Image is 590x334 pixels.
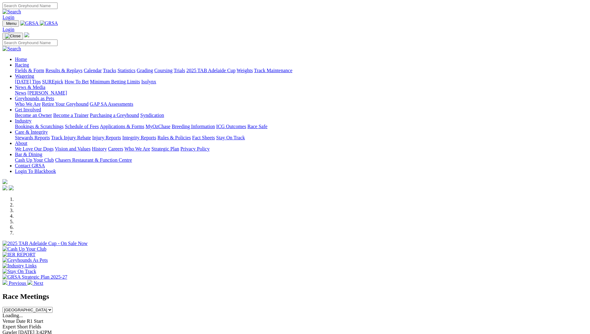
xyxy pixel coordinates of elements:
img: 2025 TAB Adelaide Cup - On Sale Now [2,241,88,246]
a: Statistics [118,68,136,73]
a: Who We Are [124,146,150,151]
span: Short [17,324,28,329]
a: Become a Trainer [53,113,89,118]
a: Care & Integrity [15,129,48,135]
a: About [15,141,27,146]
a: GAP SA Assessments [90,101,133,107]
img: GRSA [20,21,39,26]
img: GRSA [40,21,58,26]
a: Results & Replays [45,68,82,73]
a: Vision and Values [55,146,91,151]
img: logo-grsa-white.png [24,32,29,37]
a: Contact GRSA [15,163,45,168]
span: Venue [2,318,15,324]
img: Stay On Track [2,269,36,274]
span: Fields [29,324,41,329]
div: Get Involved [15,113,588,118]
div: About [15,146,588,152]
a: Track Injury Rebate [51,135,91,140]
span: Date [16,318,26,324]
img: Search [2,9,21,15]
a: Cash Up Your Club [15,157,54,163]
div: Greyhounds as Pets [15,101,588,107]
img: facebook.svg [2,185,7,190]
span: Next [34,281,43,286]
a: [PERSON_NAME] [27,90,67,95]
a: Greyhounds as Pets [15,96,54,101]
a: Syndication [140,113,164,118]
img: twitter.svg [9,185,14,190]
a: Injury Reports [92,135,121,140]
a: Purchasing a Greyhound [90,113,139,118]
a: Previous [2,281,27,286]
img: Cash Up Your Club [2,246,46,252]
img: Close [5,34,21,39]
a: Retire Your Greyhound [42,101,89,107]
a: Schedule of Fees [65,124,99,129]
a: Next [27,281,43,286]
a: Rules & Policies [157,135,191,140]
span: Menu [6,21,16,26]
input: Search [2,2,58,9]
a: Breeding Information [172,124,215,129]
h2: Race Meetings [2,292,588,301]
div: Wagering [15,79,588,85]
a: Coursing [154,68,173,73]
a: Careers [108,146,123,151]
a: SUREpick [42,79,63,84]
a: Isolynx [141,79,156,84]
a: Wagering [15,73,34,79]
a: ICG Outcomes [216,124,246,129]
a: History [92,146,107,151]
a: Calendar [84,68,102,73]
a: Home [15,57,27,62]
a: Privacy Policy [180,146,210,151]
input: Search [2,39,58,46]
a: Fields & Form [15,68,44,73]
a: Track Maintenance [254,68,292,73]
a: Who We Are [15,101,41,107]
a: Applications & Forms [100,124,144,129]
a: Chasers Restaurant & Function Centre [55,157,132,163]
a: Login To Blackbook [15,169,56,174]
button: Toggle navigation [2,33,23,39]
a: Login [2,27,14,32]
span: Loading... [2,313,23,318]
img: chevron-right-pager-white.svg [27,280,32,285]
a: Login [2,15,14,20]
span: R1 Start [27,318,43,324]
a: News & Media [15,85,45,90]
a: Fact Sheets [192,135,215,140]
div: Care & Integrity [15,135,588,141]
a: Get Involved [15,107,41,112]
a: Racing [15,62,29,67]
a: Stay On Track [216,135,245,140]
a: [DATE] Tips [15,79,41,84]
img: logo-grsa-white.png [2,179,7,184]
a: Minimum Betting Limits [90,79,140,84]
img: Industry Links [2,263,37,269]
a: Tracks [103,68,116,73]
a: Race Safe [247,124,267,129]
a: Strategic Plan [151,146,179,151]
a: 2025 TAB Adelaide Cup [186,68,235,73]
a: How To Bet [65,79,89,84]
a: News [15,90,26,95]
a: Grading [137,68,153,73]
div: Industry [15,124,588,129]
a: Bookings & Scratchings [15,124,63,129]
img: Search [2,46,21,52]
img: IER REPORT [2,252,35,257]
a: Trials [174,68,185,73]
div: Racing [15,68,588,73]
a: Industry [15,118,31,123]
span: Previous [9,281,26,286]
a: Bar & Dining [15,152,42,157]
a: Integrity Reports [122,135,156,140]
div: News & Media [15,90,588,96]
a: Stewards Reports [15,135,50,140]
a: Weights [237,68,253,73]
button: Toggle navigation [2,20,19,27]
span: Expert [2,324,16,329]
a: We Love Our Dogs [15,146,53,151]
